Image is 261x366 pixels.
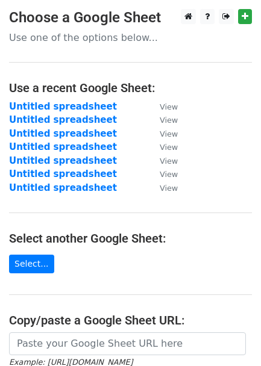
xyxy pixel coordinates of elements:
small: View [160,129,178,138]
small: View [160,157,178,166]
h3: Choose a Google Sheet [9,9,252,26]
small: View [160,143,178,152]
a: Untitled spreadsheet [9,128,117,139]
a: View [148,141,178,152]
a: Untitled spreadsheet [9,169,117,179]
a: Select... [9,255,54,273]
small: View [160,102,178,111]
a: View [148,128,178,139]
a: Untitled spreadsheet [9,141,117,152]
p: Use one of the options below... [9,31,252,44]
small: View [160,184,178,193]
a: Untitled spreadsheet [9,114,117,125]
a: View [148,155,178,166]
a: View [148,169,178,179]
h4: Select another Google Sheet: [9,231,252,246]
h4: Copy/paste a Google Sheet URL: [9,313,252,327]
a: View [148,101,178,112]
a: View [148,182,178,193]
a: Untitled spreadsheet [9,101,117,112]
small: View [160,170,178,179]
a: View [148,114,178,125]
h4: Use a recent Google Sheet: [9,81,252,95]
a: Untitled spreadsheet [9,182,117,193]
a: Untitled spreadsheet [9,155,117,166]
input: Paste your Google Sheet URL here [9,332,246,355]
small: View [160,116,178,125]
